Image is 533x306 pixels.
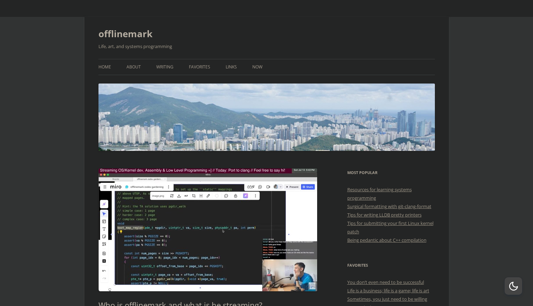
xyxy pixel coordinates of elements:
[189,59,210,75] a: Favorites
[347,261,435,270] h3: Favorites
[347,279,424,285] a: You don’t even need to be successful
[347,237,426,243] a: Being pedantic about C++ compilation
[98,84,435,151] img: offlinemark
[347,287,429,294] a: Life is a business; life is a game; life is art
[98,25,152,42] a: offlinemark
[347,186,412,201] a: Resources for learning systems programming
[347,168,435,177] h3: Most Popular
[347,296,427,302] a: Sometimes, you just need to be willing
[252,59,262,75] a: Now
[226,59,237,75] a: Links
[127,59,141,75] a: About
[347,220,433,235] a: Tips for submitting your first Linux kernel patch
[347,212,422,218] a: Tips for writing LLDB pretty printers
[156,59,173,75] a: Writing
[98,59,111,75] a: Home
[347,203,431,209] a: Surgical formatting with git-clang-format
[98,42,435,51] h2: Life, art, and systems programming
